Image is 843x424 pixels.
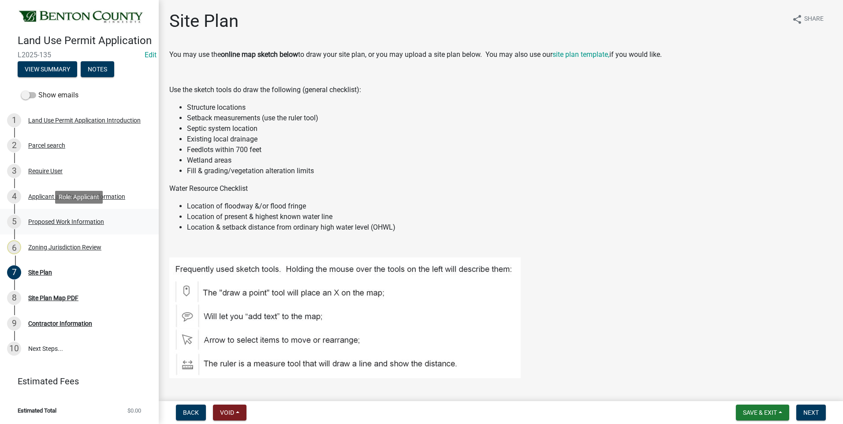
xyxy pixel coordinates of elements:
[18,9,145,25] img: Benton County, Minnesota
[187,145,832,155] li: Feedlots within 700 feet
[127,408,141,413] span: $0.00
[169,49,832,60] p: You may use the to draw your site plan, or you may upload a site plan below. You may also use our...
[187,134,832,145] li: Existing local drainage
[187,123,832,134] li: Septic system location
[169,257,521,378] img: Map_Tools_7f2ba748-979c-4f51-babb-67847c162ab1.JPG
[7,265,21,279] div: 7
[7,240,21,254] div: 6
[187,102,832,113] li: Structure locations
[169,183,832,194] p: Water Resource Checklist
[28,295,78,301] div: Site Plan Map PDF
[7,113,21,127] div: 1
[28,244,101,250] div: Zoning Jurisdiction Review
[145,51,157,59] wm-modal-confirm: Edit Application Number
[7,190,21,204] div: 4
[183,409,199,416] span: Back
[785,11,831,28] button: shareShare
[7,316,21,331] div: 9
[18,408,56,413] span: Estimated Total
[28,269,52,275] div: Site Plan
[7,372,145,390] a: Estimated Fees
[221,50,298,59] strong: online map sketch below
[7,342,21,356] div: 10
[7,164,21,178] div: 3
[28,320,92,327] div: Contractor Information
[28,193,125,200] div: Applicant and Property Information
[7,215,21,229] div: 5
[187,166,832,176] li: Fill & grading/vegetation alteration limits
[7,291,21,305] div: 8
[187,212,832,222] li: Location of present & highest known water line
[552,50,609,59] a: site plan template,
[81,66,114,73] wm-modal-confirm: Notes
[187,113,832,123] li: Setback measurements (use the ruler tool)
[18,34,152,47] h4: Land Use Permit Application
[169,11,239,32] h1: Site Plan
[28,142,65,149] div: Parcel search
[18,61,77,77] button: View Summary
[145,51,157,59] a: Edit
[18,66,77,73] wm-modal-confirm: Summary
[792,14,802,25] i: share
[7,138,21,152] div: 2
[55,191,103,204] div: Role: Applicant
[21,90,78,100] label: Show emails
[18,51,141,59] span: L2025-135
[736,405,789,420] button: Save & Exit
[796,405,826,420] button: Next
[743,409,777,416] span: Save & Exit
[187,155,832,166] li: Wetland areas
[804,14,824,25] span: Share
[187,222,832,233] li: Location & setback distance from ordinary high water level (OHWL)
[220,409,234,416] span: Void
[28,219,104,225] div: Proposed Work Information
[176,405,206,420] button: Back
[81,61,114,77] button: Notes
[803,409,819,416] span: Next
[169,85,832,95] p: Use the sketch tools do draw the following (general checklist):
[213,405,246,420] button: Void
[28,117,141,123] div: Land Use Permit Application Introduction
[28,168,63,174] div: Require User
[187,201,832,212] li: Location of floodway &/or flood fringe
